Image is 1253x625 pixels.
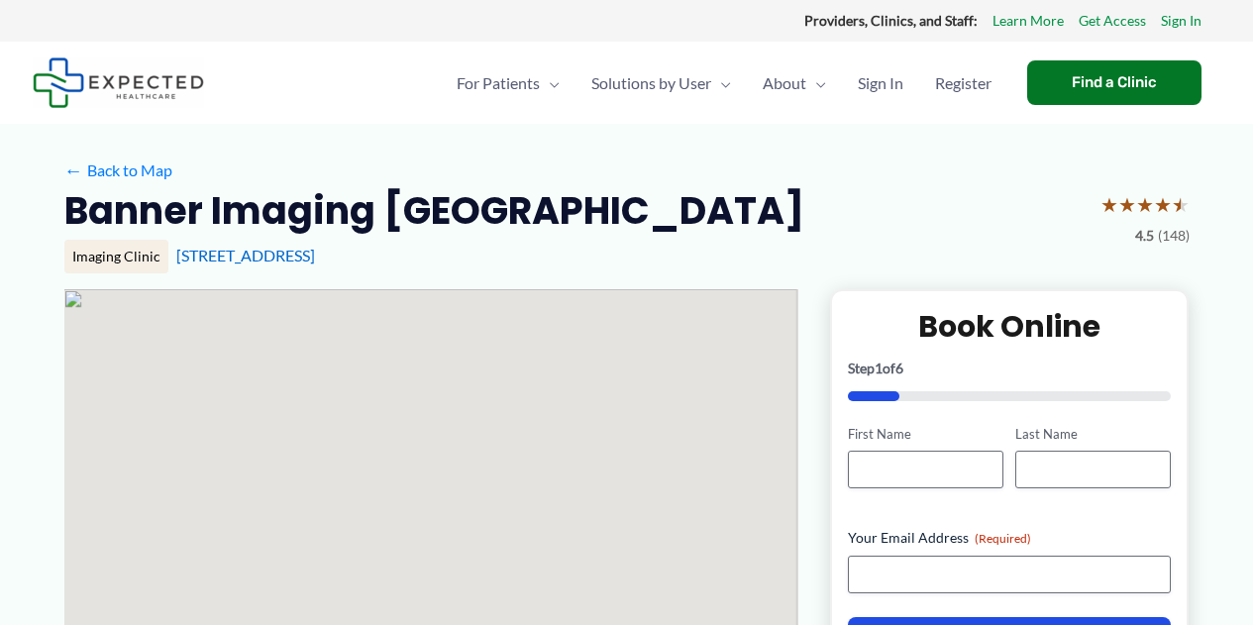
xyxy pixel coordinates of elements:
[591,49,711,118] span: Solutions by User
[64,156,172,185] a: ←Back to Map
[842,49,919,118] a: Sign In
[64,160,83,179] span: ←
[1154,186,1172,223] span: ★
[1100,186,1118,223] span: ★
[1158,223,1190,249] span: (148)
[575,49,747,118] a: Solutions by UserMenu Toggle
[1015,425,1171,444] label: Last Name
[1118,186,1136,223] span: ★
[975,531,1031,546] span: (Required)
[540,49,560,118] span: Menu Toggle
[1136,186,1154,223] span: ★
[806,49,826,118] span: Menu Toggle
[895,360,903,376] span: 6
[858,49,903,118] span: Sign In
[804,12,978,29] strong: Providers, Clinics, and Staff:
[848,528,1172,548] label: Your Email Address
[33,57,204,108] img: Expected Healthcare Logo - side, dark font, small
[711,49,731,118] span: Menu Toggle
[441,49,1007,118] nav: Primary Site Navigation
[1135,223,1154,249] span: 4.5
[848,307,1172,346] h2: Book Online
[848,362,1172,375] p: Step of
[64,186,804,235] h2: Banner Imaging [GEOGRAPHIC_DATA]
[848,425,1003,444] label: First Name
[1161,8,1201,34] a: Sign In
[763,49,806,118] span: About
[875,360,883,376] span: 1
[1079,8,1146,34] a: Get Access
[1027,60,1201,105] a: Find a Clinic
[919,49,1007,118] a: Register
[992,8,1064,34] a: Learn More
[747,49,842,118] a: AboutMenu Toggle
[176,246,315,264] a: [STREET_ADDRESS]
[935,49,992,118] span: Register
[1172,186,1190,223] span: ★
[64,240,168,273] div: Imaging Clinic
[457,49,540,118] span: For Patients
[441,49,575,118] a: For PatientsMenu Toggle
